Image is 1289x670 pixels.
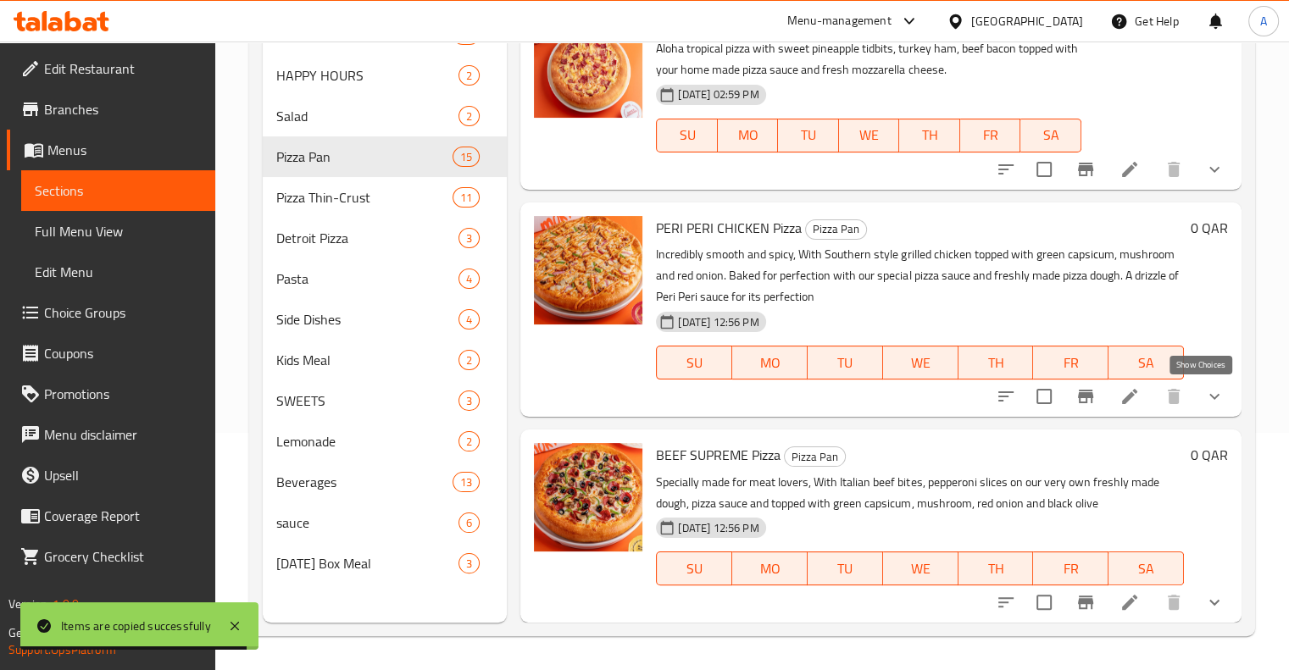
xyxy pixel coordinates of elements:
[459,312,479,328] span: 4
[1194,376,1235,417] button: show more
[35,262,202,282] span: Edit Menu
[671,86,765,102] span: [DATE] 02:59 PM
[1115,351,1177,375] span: SA
[785,447,845,467] span: Pizza Pan
[664,123,710,147] span: SU
[664,351,725,375] span: SU
[656,442,781,468] span: BEEF SUPREME Pizza
[656,346,732,379] button: SU
[986,149,1026,190] button: sort-choices
[1033,551,1108,585] button: FR
[846,123,893,147] span: WE
[276,390,459,411] div: SWEETS
[7,374,215,414] a: Promotions
[263,177,508,218] div: Pizza Thin-Crust11
[965,556,1027,581] span: TH
[718,119,779,152] button: MO
[276,512,459,533] span: sauce
[459,230,479,246] span: 3
[53,593,79,615] span: 1.0.0
[1194,149,1235,190] button: show more
[1191,443,1228,467] h6: 0 QAR
[671,314,765,330] span: [DATE] 12:56 PM
[276,106,459,126] div: Salad
[459,68,479,84] span: 2
[656,119,717,152] button: SU
[7,130,215,170] a: Menus
[21,170,215,211] a: Sections
[453,187,480,208] div: items
[1115,556,1177,581] span: SA
[276,65,459,86] span: HAPPY HOURS
[458,350,480,370] div: items
[276,309,459,329] span: Side Dishes
[276,269,459,289] div: Pasta
[1153,376,1194,417] button: delete
[7,536,215,577] a: Grocery Checklist
[732,346,808,379] button: MO
[1033,346,1108,379] button: FR
[725,123,772,147] span: MO
[47,140,202,160] span: Menus
[8,622,86,644] span: Get support on:
[44,506,202,526] span: Coverage Report
[1120,159,1140,180] a: Edit menu item
[1153,582,1194,623] button: delete
[453,149,479,165] span: 15
[459,556,479,572] span: 3
[263,96,508,136] div: Salad2
[787,11,892,31] div: Menu-management
[61,617,211,635] div: Items are copied successfully
[263,218,508,258] div: Detroit Pizza3
[7,496,215,536] a: Coverage Report
[8,593,50,615] span: Version:
[1065,149,1106,190] button: Branch-specific-item
[459,515,479,531] span: 6
[453,474,479,490] span: 13
[276,553,459,573] span: [DATE] Box Meal
[458,65,480,86] div: items
[1040,556,1102,581] span: FR
[899,119,960,152] button: TH
[883,551,958,585] button: WE
[906,123,953,147] span: TH
[458,390,480,411] div: items
[958,551,1034,585] button: TH
[986,376,1026,417] button: sort-choices
[276,350,459,370] div: Kids Meal
[7,292,215,333] a: Choice Groups
[986,582,1026,623] button: sort-choices
[263,340,508,380] div: Kids Meal2
[785,123,832,147] span: TU
[44,384,202,404] span: Promotions
[453,147,480,167] div: items
[458,512,480,533] div: items
[276,147,453,167] div: Pizza Pan
[263,543,508,584] div: [DATE] Box Meal3
[739,351,801,375] span: MO
[656,215,802,241] span: PERI PERI CHICKEN Pizza
[732,551,808,585] button: MO
[458,106,480,126] div: items
[890,556,952,581] span: WE
[534,443,642,551] img: BEEF SUPREME Pizza
[44,58,202,79] span: Edit Restaurant
[8,639,116,661] a: Support.OpsPlatform
[814,556,876,581] span: TU
[656,244,1184,307] p: Incredibly smooth and spicy, With Southern style grilled chicken topped with green capsicum, mush...
[44,343,202,363] span: Coupons
[44,546,202,567] span: Grocery Checklist
[458,309,480,329] div: items
[458,553,480,573] div: items
[44,99,202,119] span: Branches
[44,465,202,485] span: Upsell
[263,462,508,502] div: Beverages13
[276,228,459,248] span: Detroit Pizza
[263,299,508,340] div: Side Dishes4
[1108,551,1184,585] button: SA
[276,431,459,451] span: Lemonade
[458,228,480,248] div: items
[656,551,732,585] button: SU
